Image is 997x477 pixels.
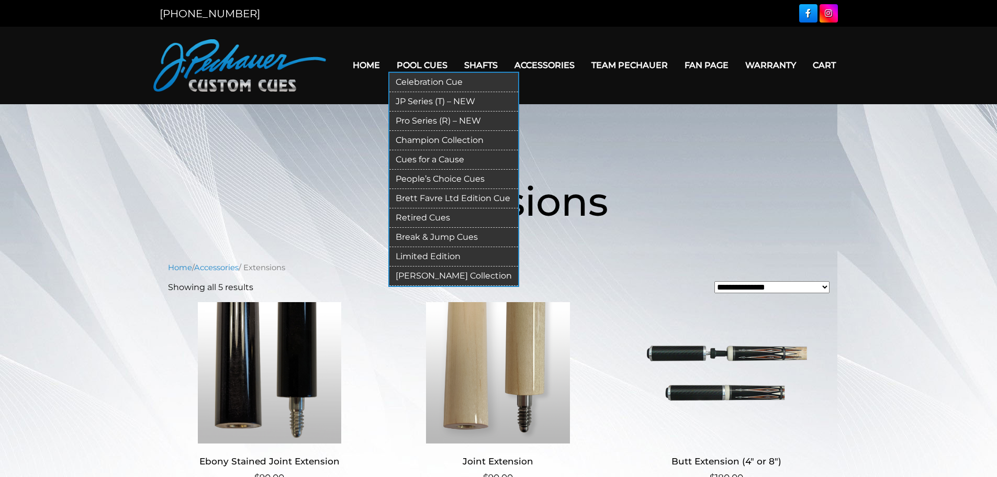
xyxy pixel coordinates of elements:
a: Break & Jump Cues [389,228,518,247]
a: Shafts [456,52,506,79]
a: Warranty [737,52,804,79]
h2: Butt Extension (4″ or 8″) [625,452,828,471]
a: Pro Series (R) – NEW [389,112,518,131]
a: Home [168,263,192,272]
a: Champion Collection [389,131,518,150]
a: Pool Cues [388,52,456,79]
a: [PHONE_NUMBER] [160,7,260,20]
a: Limited Edition [389,247,518,267]
img: Ebony Stained Joint Extension [168,302,372,443]
a: Home [344,52,388,79]
h2: Ebony Stained Joint Extension [168,452,372,471]
a: Fan Page [676,52,737,79]
nav: Breadcrumb [168,262,830,273]
a: Brett Favre Ltd Edition Cue [389,189,518,208]
a: Retired Cues [389,208,518,228]
p: Showing all 5 results [168,281,253,294]
img: Butt Extension (4" or 8") [625,302,828,443]
a: People’s Choice Cues [389,170,518,189]
a: Team Pechauer [583,52,676,79]
a: Accessories [506,52,583,79]
a: Celebration Cue [389,73,518,92]
select: Shop order [714,281,830,293]
a: [PERSON_NAME] Collection [389,267,518,286]
a: Accessories [194,263,239,272]
img: Pechauer Custom Cues [153,39,326,92]
a: Cart [804,52,844,79]
a: Cues for a Cause [389,150,518,170]
a: JP Series (T) – NEW [389,92,518,112]
img: Joint Extension [396,302,600,443]
h2: Joint Extension [396,452,600,471]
